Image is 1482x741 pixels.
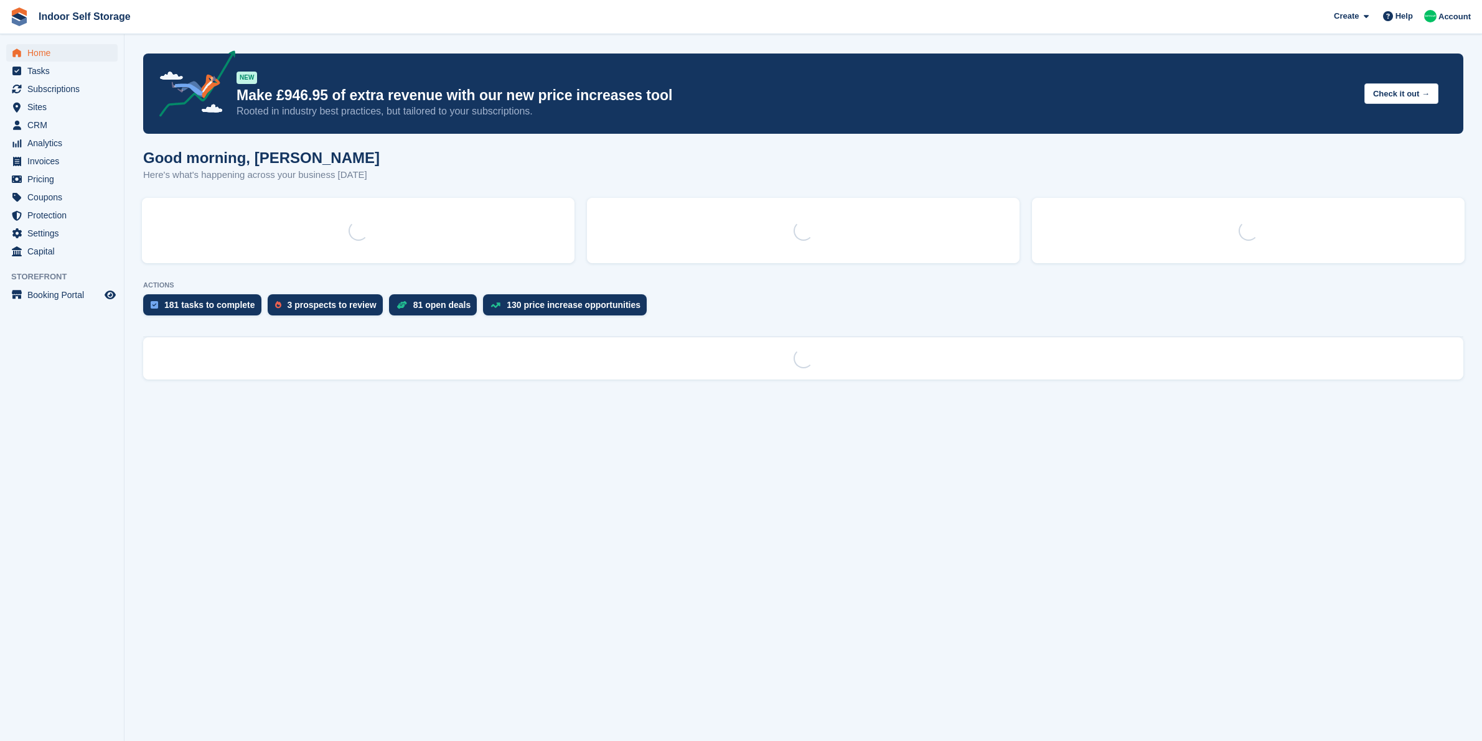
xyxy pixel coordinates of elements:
a: menu [6,152,118,170]
a: menu [6,243,118,260]
span: Booking Portal [27,286,102,304]
a: menu [6,225,118,242]
span: CRM [27,116,102,134]
div: 81 open deals [413,300,471,310]
p: Rooted in industry best practices, but tailored to your subscriptions. [237,105,1354,118]
span: Storefront [11,271,124,283]
span: Sites [27,98,102,116]
img: Helen Nicholls [1424,10,1437,22]
a: 3 prospects to review [268,294,389,322]
span: Create [1334,10,1359,22]
p: Make £946.95 of extra revenue with our new price increases tool [237,86,1354,105]
a: menu [6,62,118,80]
span: Capital [27,243,102,260]
img: prospect-51fa495bee0391a8d652442698ab0144808aea92771e9ea1ae160a38d050c398.svg [275,301,281,309]
img: deal-1b604bf984904fb50ccaf53a9ad4b4a5d6e5aea283cecdc64d6e3604feb123c2.svg [396,301,407,309]
div: 181 tasks to complete [164,300,255,310]
div: 3 prospects to review [288,300,377,310]
img: price_increase_opportunities-93ffe204e8149a01c8c9dc8f82e8f89637d9d84a8eef4429ea346261dce0b2c0.svg [490,302,500,308]
span: Settings [27,225,102,242]
span: Pricing [27,170,102,188]
span: Home [27,44,102,62]
span: Tasks [27,62,102,80]
img: price-adjustments-announcement-icon-8257ccfd72463d97f412b2fc003d46551f7dbcb40ab6d574587a9cd5c0d94... [149,50,236,121]
p: Here's what's happening across your business [DATE] [143,168,380,182]
a: menu [6,44,118,62]
span: Invoices [27,152,102,170]
img: task-75834270c22a3079a89374b754ae025e5fb1db73e45f91037f5363f120a921f8.svg [151,301,158,309]
a: menu [6,134,118,152]
p: ACTIONS [143,281,1463,289]
a: Indoor Self Storage [34,6,136,27]
a: menu [6,80,118,98]
a: 81 open deals [389,294,484,322]
a: menu [6,189,118,206]
a: menu [6,286,118,304]
div: 130 price increase opportunities [507,300,640,310]
a: 130 price increase opportunities [483,294,653,322]
h1: Good morning, [PERSON_NAME] [143,149,380,166]
a: menu [6,207,118,224]
span: Help [1395,10,1413,22]
a: menu [6,170,118,188]
a: menu [6,98,118,116]
button: Check it out → [1364,83,1438,104]
a: 181 tasks to complete [143,294,268,322]
span: Protection [27,207,102,224]
img: stora-icon-8386f47178a22dfd0bd8f6a31ec36ba5ce8667c1dd55bd0f319d3a0aa187defe.svg [10,7,29,26]
span: Coupons [27,189,102,206]
span: Account [1438,11,1471,23]
span: Subscriptions [27,80,102,98]
span: Analytics [27,134,102,152]
div: NEW [237,72,257,84]
a: Preview store [103,287,118,302]
a: menu [6,116,118,134]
